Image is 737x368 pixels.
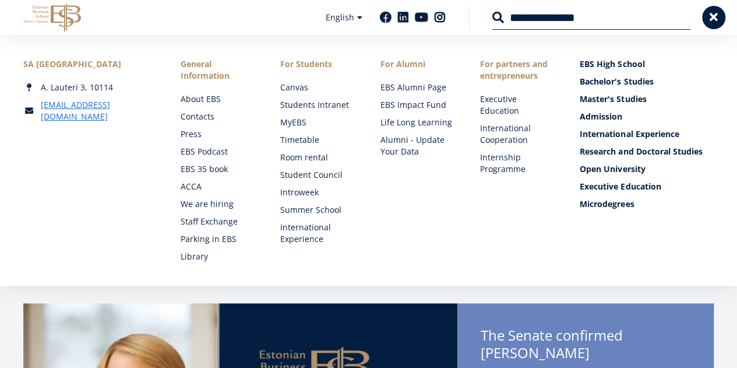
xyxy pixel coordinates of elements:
[280,169,357,181] a: Student Council
[41,99,157,122] a: [EMAIL_ADDRESS][DOMAIN_NAME]
[480,152,556,175] a: Internship Programme
[280,187,357,198] a: Introweek
[480,58,556,82] span: For partners and entrepreneurs
[580,76,714,87] a: Bachelor's Studies
[181,58,257,82] span: General Information
[397,12,409,23] a: Linkedin
[580,111,714,122] a: Admission
[380,117,457,128] a: Life Long Learning
[181,146,257,157] a: EBS Podcast
[580,198,714,210] a: Microdegrees
[280,134,357,146] a: Timetable
[280,99,357,111] a: Students Intranet
[181,93,257,105] a: About EBS
[280,58,357,70] a: For Students
[280,117,357,128] a: MyEBS
[181,251,257,262] a: Library
[280,152,357,163] a: Room rental
[181,111,257,122] a: Contacts
[580,58,714,70] a: EBS High School
[380,58,457,70] span: For Alumni
[434,12,446,23] a: Instagram
[580,146,714,157] a: Research and Doctoral Studies
[580,93,714,105] a: Master's Studies
[181,128,257,140] a: Press
[480,93,556,117] a: Executive Education
[181,233,257,245] a: Parking in EBS
[23,58,157,70] div: SA [GEOGRAPHIC_DATA]
[580,128,714,140] a: International Experience
[380,134,457,157] a: Alumni - Update Your Data
[480,122,556,146] a: International Cooperation
[415,12,428,23] a: Youtube
[380,99,457,111] a: EBS Impact Fund
[580,163,714,175] a: Open University
[181,216,257,227] a: Staff Exchange
[280,222,357,245] a: International Experience
[23,82,157,93] div: A. Lauteri 3, 10114
[380,82,457,93] a: EBS Alumni Page
[181,163,257,175] a: EBS 35 book
[280,204,357,216] a: Summer School
[380,12,392,23] a: Facebook
[580,181,714,192] a: Executive Education
[181,198,257,210] a: We are hiring
[181,181,257,192] a: ACCA
[280,82,357,93] a: Canvas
